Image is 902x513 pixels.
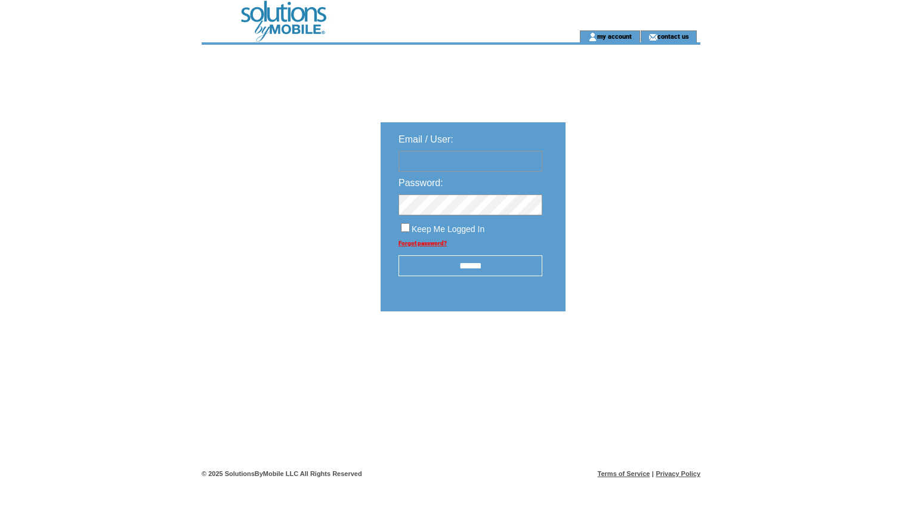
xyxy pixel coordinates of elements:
[598,470,650,477] a: Terms of Service
[600,341,660,356] img: transparent.png;jsessionid=B616A9AEF74C0E2BBD13F7F0C5ACAFBD
[399,240,447,246] a: Forgot password?
[656,470,700,477] a: Privacy Policy
[657,32,689,40] a: contact us
[399,134,453,144] span: Email / User:
[399,178,443,188] span: Password:
[597,32,632,40] a: my account
[648,32,657,42] img: contact_us_icon.gif;jsessionid=B616A9AEF74C0E2BBD13F7F0C5ACAFBD
[652,470,654,477] span: |
[202,470,362,477] span: © 2025 SolutionsByMobile LLC All Rights Reserved
[412,224,484,234] span: Keep Me Logged In
[588,32,597,42] img: account_icon.gif;jsessionid=B616A9AEF74C0E2BBD13F7F0C5ACAFBD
